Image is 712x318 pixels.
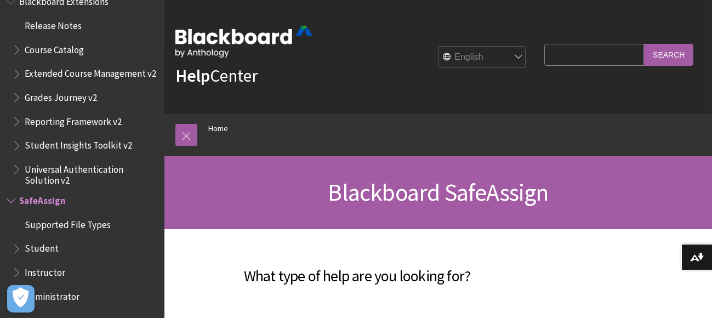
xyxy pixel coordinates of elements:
[7,191,158,305] nav: Book outline for Blackboard SafeAssign
[25,160,157,186] span: Universal Authentication Solution v2
[25,88,97,103] span: Grades Journey v2
[19,191,66,206] span: SafeAssign
[438,47,526,69] select: Site Language Selector
[208,122,228,135] a: Home
[25,137,132,151] span: Student Insights Toolkit v2
[644,44,693,65] input: Search
[25,215,111,230] span: Supported File Types
[175,65,210,87] strong: Help
[25,112,122,127] span: Reporting Framework v2
[175,251,539,287] h2: What type of help are you looking for?
[25,240,59,254] span: Student
[25,16,82,31] span: Release Notes
[175,26,312,58] img: Blackboard by Anthology
[25,41,84,55] span: Course Catalog
[7,285,35,313] button: Open Preferences
[175,65,258,87] a: HelpCenter
[328,177,548,207] span: Blackboard SafeAssign
[25,287,79,302] span: Administrator
[25,65,156,79] span: Extended Course Management v2
[25,263,65,278] span: Instructor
